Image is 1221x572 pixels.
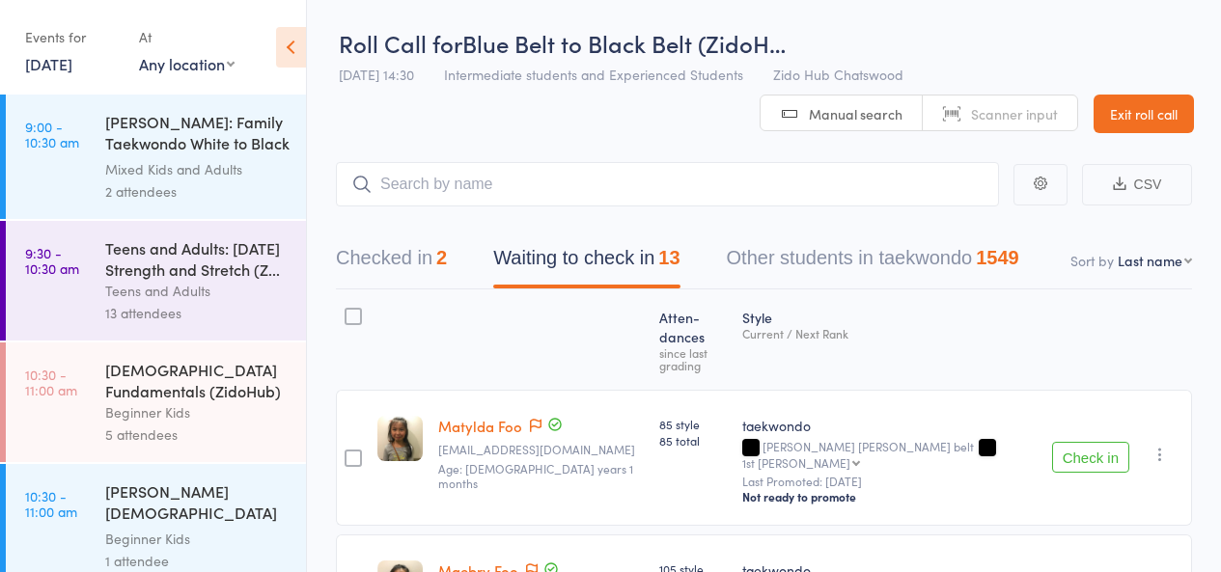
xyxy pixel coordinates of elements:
button: Other students in taekwondo1549 [727,237,1019,288]
span: 85 total [659,432,727,449]
a: [DATE] [25,53,72,74]
span: Scanner input [971,104,1058,123]
span: [DATE] 14:30 [339,65,414,84]
div: [PERSON_NAME]: Family Taekwondo White to Black Belt [105,111,290,158]
a: Exit roll call [1094,95,1194,133]
span: Intermediate students and Experienced Students [444,65,743,84]
time: 10:30 - 11:00 am [25,488,77,519]
div: Not ready to promote [742,489,1037,504]
span: Age: [DEMOGRAPHIC_DATA] years 1 months [438,460,633,490]
time: 10:30 - 11:00 am [25,367,77,397]
input: Search by name [336,162,999,206]
label: Sort by [1070,251,1114,270]
a: Matylda Foo [438,416,522,436]
span: Manual search [809,104,902,123]
div: since last grading [659,346,727,371]
a: 10:30 -11:00 am[DEMOGRAPHIC_DATA] Fundamentals (ZidoHub)Beginner Kids5 attendees [6,342,306,462]
button: Checked in2 [336,237,447,288]
div: Style [735,298,1044,381]
span: Zido Hub Chatswood [773,65,903,84]
time: 9:30 - 10:30 am [25,245,79,276]
div: [DEMOGRAPHIC_DATA] Fundamentals (ZidoHub) [105,359,290,401]
a: 9:30 -10:30 amTeens and Adults: [DATE] Strength and Stretch (Z...Teens and Adults13 attendees [6,221,306,340]
span: 85 style [659,416,727,432]
small: Last Promoted: [DATE] [742,475,1037,488]
div: Last name [1118,251,1182,270]
div: [PERSON_NAME] [PERSON_NAME] belt [742,440,1037,469]
span: Blue Belt to Black Belt (ZidoH… [462,27,786,59]
div: 13 [658,247,680,268]
button: Waiting to check in13 [493,237,680,288]
div: 5 attendees [105,423,290,446]
div: 13 attendees [105,302,290,324]
div: Mixed Kids and Adults [105,158,290,180]
div: Teens and Adults [105,280,290,302]
div: 2 [436,247,447,268]
div: Any location [139,53,235,74]
div: taekwondo [742,416,1037,435]
div: 1st [PERSON_NAME] [742,456,850,469]
div: 1 attendee [105,550,290,572]
time: 9:00 - 10:30 am [25,119,79,150]
span: Roll Call for [339,27,462,59]
div: [PERSON_NAME] [DEMOGRAPHIC_DATA] Fundamentals [105,480,290,528]
div: Events for [25,21,120,53]
div: 2 attendees [105,180,290,203]
div: Teens and Adults: [DATE] Strength and Stretch (Z... [105,237,290,280]
button: Check in [1052,442,1129,473]
div: At [139,21,235,53]
img: image1600611100.png [377,416,423,461]
a: 9:00 -10:30 am[PERSON_NAME]: Family Taekwondo White to Black BeltMixed Kids and Adults2 attendees [6,95,306,219]
div: 1549 [976,247,1019,268]
div: Atten­dances [652,298,735,381]
div: Current / Next Rank [742,327,1037,340]
small: ml3006@gmail.com [438,443,644,456]
div: Beginner Kids [105,528,290,550]
div: Beginner Kids [105,401,290,423]
button: CSV [1082,164,1192,205]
